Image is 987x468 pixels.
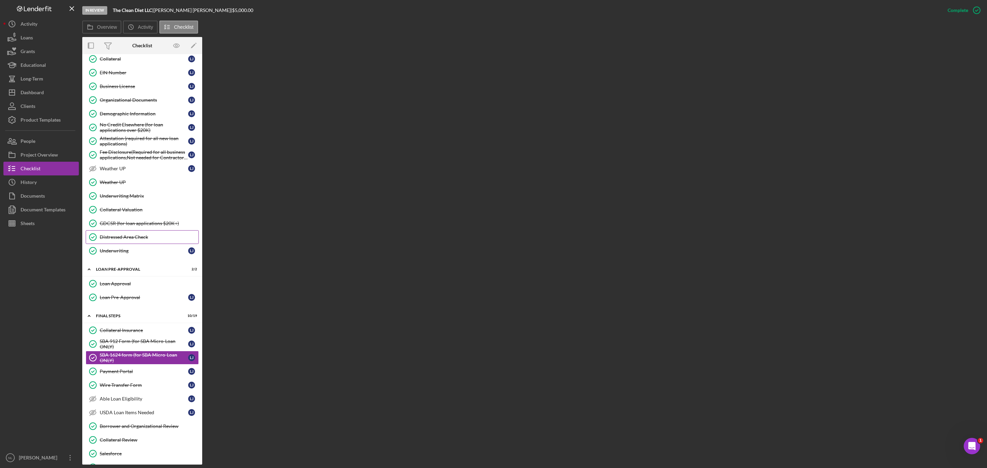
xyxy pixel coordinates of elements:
[188,151,195,158] div: L J
[185,314,197,318] div: 10 / 19
[3,31,79,45] button: Loans
[21,58,46,74] div: Educational
[188,354,195,361] div: L J
[86,406,199,419] a: USDA Loan Items NeededLJ
[100,369,188,374] div: Payment Portal
[188,409,195,416] div: L J
[86,419,199,433] a: Borrower and Organizational Review
[188,138,195,145] div: L J
[86,121,199,134] a: No Credit Elsewhere (for loan applications over $20K)LJ
[86,433,199,447] a: Collateral Review
[21,134,35,150] div: People
[964,438,980,454] iframe: Intercom live chat
[100,382,188,388] div: Wire Transfer Form
[100,437,198,443] div: Collateral Review
[3,45,79,58] button: Grants
[188,110,195,117] div: L J
[188,247,195,254] div: L J
[3,58,79,72] button: Educational
[3,17,79,31] a: Activity
[3,134,79,148] a: People
[100,352,188,363] div: SBA 1624 form (for SBA Micro-Loan ONLY)
[113,7,152,13] b: The Clean Diet LLC
[100,423,198,429] div: Borrower and Organizational Review
[132,43,152,48] div: Checklist
[123,21,157,34] button: Activity
[188,341,195,347] div: L J
[3,451,79,465] button: NL[PERSON_NAME]
[3,217,79,230] button: Sheets
[100,111,188,116] div: Demographic Information
[100,281,198,286] div: Loan Approval
[21,86,44,101] div: Dashboard
[21,72,43,87] div: Long-Term
[86,93,199,107] a: Organizational DocumentsLJ
[3,99,79,113] button: Clients
[86,148,199,162] a: Fee Disclosure(Required for all business applications,Not needed for Contractor loans)LJ
[941,3,984,17] button: Complete
[174,24,194,30] label: Checklist
[21,175,37,191] div: History
[86,217,199,230] a: GDCSR (for loan applications $20K+)
[82,6,107,15] div: In Review
[100,193,198,199] div: Underwriting Matrix
[21,162,40,177] div: Checklist
[3,162,79,175] button: Checklist
[86,189,199,203] a: Underwriting Matrix
[3,148,79,162] button: Project Overview
[86,291,199,304] a: Loan Pre-ApprovalLJ
[86,175,199,189] a: Weather UP
[3,189,79,203] button: Documents
[3,72,79,86] button: Long-Term
[100,136,188,147] div: Attestation (required for all new loan applications)
[3,175,79,189] button: History
[97,24,117,30] label: Overview
[100,122,188,133] div: No Credit Elsewhere (for loan applications over $20K)
[100,338,188,349] div: SBA 912 Form (for SBA Micro-Loan ONLY)
[17,451,62,466] div: [PERSON_NAME]
[86,203,199,217] a: Collateral Valuation
[82,21,121,34] button: Overview
[188,368,195,375] div: L J
[100,207,198,212] div: Collateral Valuation
[188,165,195,172] div: L J
[86,230,199,244] a: Distressed Area Check
[100,97,188,103] div: Organizational Documents
[21,31,33,46] div: Loans
[86,66,199,79] a: EIN NumberLJ
[100,295,188,300] div: Loan Pre-Approval
[86,447,199,460] a: Salesforce
[100,410,188,415] div: USDA Loan Items Needed
[86,244,199,258] a: UnderwritingLJ
[188,97,195,103] div: L J
[3,113,79,127] button: Product Templates
[188,395,195,402] div: L J
[188,56,195,62] div: L J
[86,277,199,291] a: Loan Approval
[188,83,195,90] div: L J
[96,267,180,271] div: LOAN PRE-APPROVAL
[188,69,195,76] div: L J
[21,99,35,115] div: Clients
[100,166,188,171] div: Weather UP
[96,314,180,318] div: FINAL STEPS
[21,45,35,60] div: Grants
[86,107,199,121] a: Demographic InformationLJ
[188,382,195,389] div: L J
[100,84,188,89] div: Business License
[100,328,188,333] div: Collateral Insurance
[3,86,79,99] button: Dashboard
[185,267,197,271] div: 2 / 2
[232,8,255,13] div: $5,000.00
[3,203,79,217] button: Document Templates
